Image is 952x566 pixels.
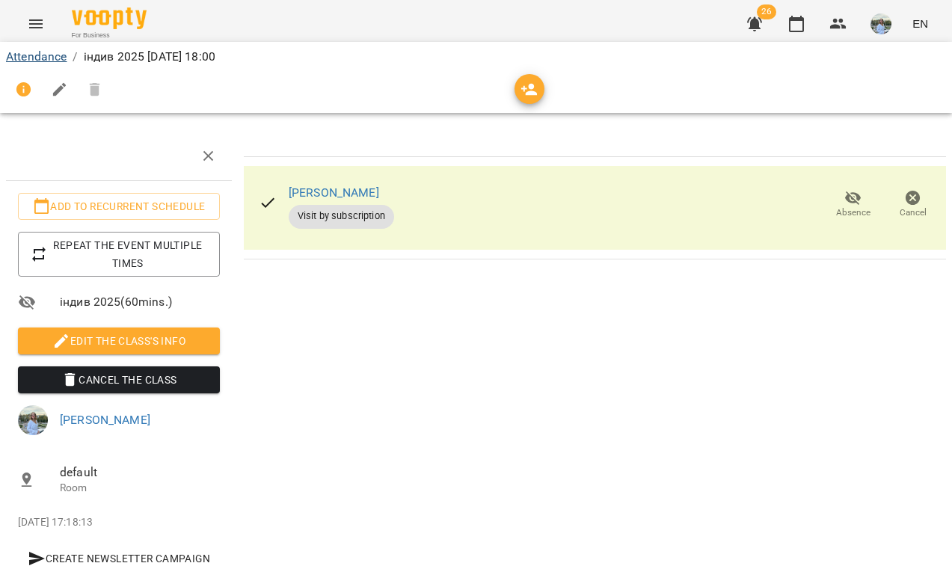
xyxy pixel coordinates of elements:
img: 616476f6084962a246d0f6bc6fe306a3.jpeg [18,405,48,435]
p: [DATE] 17:18:13 [18,515,220,530]
span: Cancel the class [30,371,208,389]
span: 26 [757,4,776,19]
img: Voopty Logo [72,7,147,29]
span: індив 2025 ( 60 mins. ) [60,293,220,311]
span: default [60,464,220,482]
button: Cancel the class [18,366,220,393]
span: Repeat the event multiple times [30,236,208,272]
span: Visit by subscription [289,209,394,223]
span: Edit the class's Info [30,332,208,350]
button: Repeat the event multiple times [18,232,220,277]
a: Attendance [6,49,67,64]
a: [PERSON_NAME] [60,413,150,427]
button: EN [906,10,934,37]
span: For Business [72,31,147,40]
button: Menu [18,6,54,42]
button: Add to recurrent schedule [18,193,220,220]
p: індив 2025 [DATE] 18:00 [84,48,215,66]
a: [PERSON_NAME] [289,185,379,200]
button: Edit the class's Info [18,327,220,354]
button: Absence [823,184,883,226]
nav: breadcrumb [6,48,946,66]
li: / [73,48,77,66]
button: Cancel [883,184,943,226]
span: Add to recurrent schedule [30,197,208,215]
p: Room [60,481,220,496]
span: EN [912,16,928,31]
span: Absence [836,206,870,219]
img: 616476f6084962a246d0f6bc6fe306a3.jpeg [870,13,891,34]
span: Cancel [900,206,927,219]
